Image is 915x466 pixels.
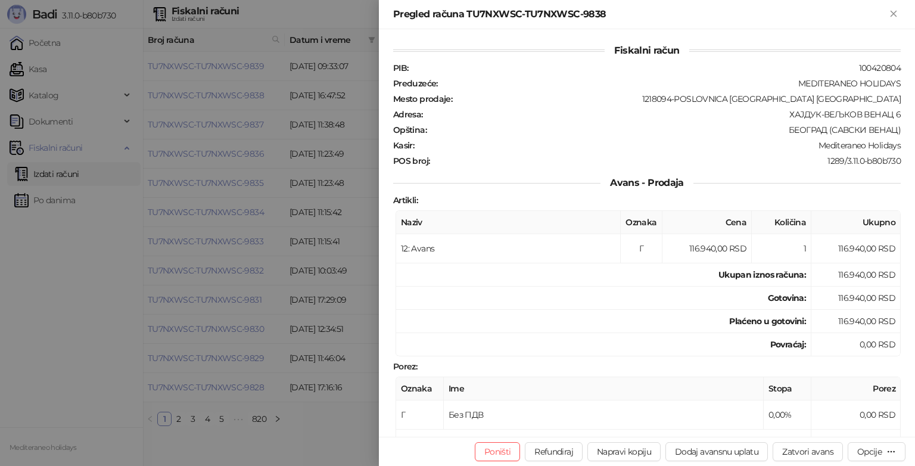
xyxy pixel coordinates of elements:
[396,234,621,263] td: 12: Avans
[453,94,902,104] div: 1218094-POSLOVNICA [GEOGRAPHIC_DATA] [GEOGRAPHIC_DATA]
[665,442,768,461] button: Dodaj avansnu uplatu
[431,156,902,166] div: 1289/3.11.0-b80b730
[415,140,902,151] div: Mediteraneo Holidays
[393,125,427,135] strong: Opština :
[811,400,901,430] td: 0,00 RSD
[729,316,806,327] strong: Plaćeno u gotovini:
[768,293,806,303] strong: Gotovina :
[811,333,901,356] td: 0,00 RSD
[773,442,843,461] button: Zatvori avans
[718,436,806,446] strong: Ukupan iznos poreza:
[444,400,764,430] td: Без ПДВ
[621,211,662,234] th: Oznaka
[439,78,902,89] div: MEDITERANEO HOLIDAYS
[444,377,764,400] th: Ime
[393,63,408,73] strong: PIB :
[597,446,651,457] span: Napravi kopiju
[393,140,414,151] strong: Kasir :
[764,377,811,400] th: Stopa
[428,125,902,135] div: БЕОГРАД (САВСКИ ВЕНАЦ)
[718,269,806,280] strong: Ukupan iznos računa :
[393,78,438,89] strong: Preduzeće :
[396,377,444,400] th: Oznaka
[770,339,806,350] strong: Povraćaj:
[393,361,417,372] strong: Porez :
[662,211,752,234] th: Cena
[393,195,418,206] strong: Artikli :
[752,234,811,263] td: 1
[662,234,752,263] td: 116.940,00 RSD
[393,109,423,120] strong: Adresa :
[409,63,902,73] div: 100420804
[587,442,661,461] button: Napravi kopiju
[393,156,430,166] strong: POS broj :
[600,177,693,188] span: Avans - Prodaja
[393,7,886,21] div: Pregled računa TU7NXWSC-TU7NXWSC-9838
[811,430,901,453] td: 0,00 RSD
[857,446,882,457] div: Opcije
[752,211,811,234] th: Količina
[811,287,901,310] td: 116.940,00 RSD
[621,234,662,263] td: Г
[396,400,444,430] td: Г
[811,310,901,333] td: 116.940,00 RSD
[424,109,902,120] div: ХАЈДУК-ВЕЉКОВ ВЕНАЦ 6
[848,442,905,461] button: Opcije
[811,234,901,263] td: 116.940,00 RSD
[764,400,811,430] td: 0,00%
[393,94,452,104] strong: Mesto prodaje :
[811,211,901,234] th: Ukupno
[605,45,689,56] span: Fiskalni račun
[475,442,521,461] button: Poništi
[811,377,901,400] th: Porez
[811,263,901,287] td: 116.940,00 RSD
[886,7,901,21] button: Zatvori
[396,211,621,234] th: Naziv
[525,442,583,461] button: Refundiraj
